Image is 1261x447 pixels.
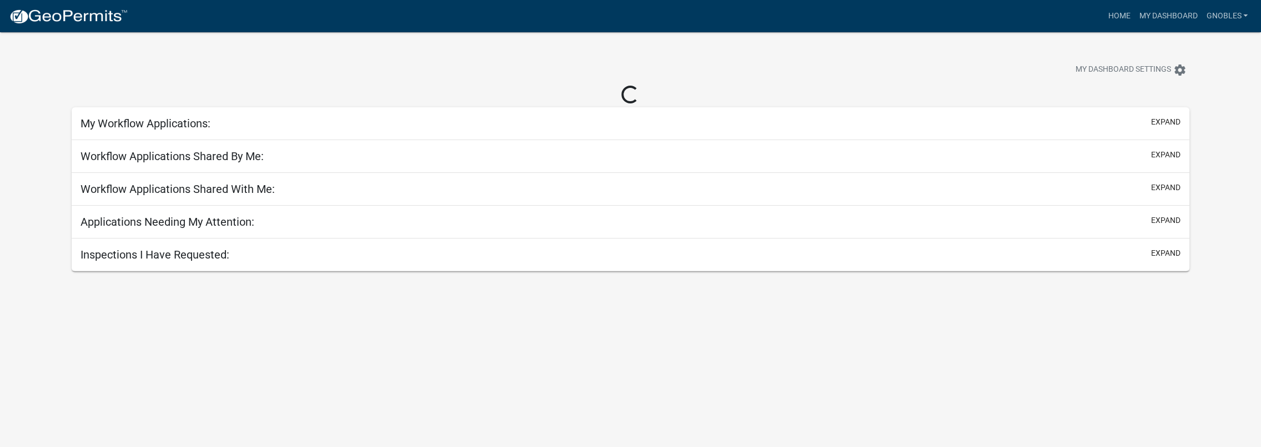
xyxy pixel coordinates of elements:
button: expand [1151,182,1180,193]
button: expand [1151,247,1180,259]
i: settings [1173,63,1187,77]
h5: Inspections I Have Requested: [81,248,229,261]
button: My Dashboard Settingssettings [1067,59,1195,81]
span: My Dashboard Settings [1076,63,1171,77]
h5: Workflow Applications Shared By Me: [81,150,264,163]
h5: My Workflow Applications: [81,117,210,130]
a: My Dashboard [1134,6,1202,27]
h5: Workflow Applications Shared With Me: [81,182,275,196]
button: expand [1151,215,1180,226]
h5: Applications Needing My Attention: [81,215,254,229]
a: Home [1103,6,1134,27]
a: gnobles [1202,6,1252,27]
button: expand [1151,149,1180,161]
button: expand [1151,116,1180,128]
